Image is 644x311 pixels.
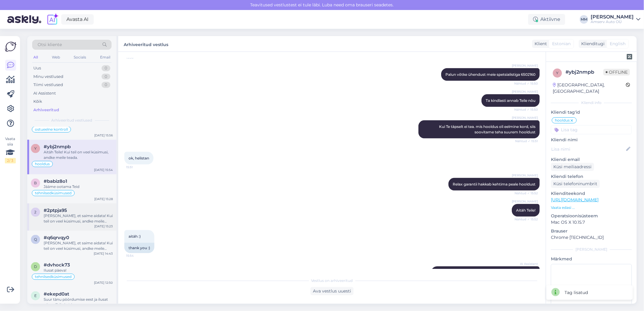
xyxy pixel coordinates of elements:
[551,163,594,171] div: Küsi meiliaadressi
[33,65,41,71] div: Uus
[52,118,92,123] span: Arhiveeritud vestlused
[551,197,599,202] a: [URL][DOMAIN_NAME]
[5,158,16,163] div: 2 / 3
[46,13,59,26] img: explore-ai
[551,137,632,143] p: Kliendi nimi
[126,253,149,258] span: 15:54
[528,14,565,25] div: Aktiivne
[99,53,112,61] div: Email
[102,65,110,71] div: 0
[35,275,72,279] span: tehnilsedküsimused
[512,63,538,68] span: [PERSON_NAME]
[516,208,535,212] span: Aitäh Teile!
[34,264,37,269] span: d
[551,100,632,105] div: Kliendi info
[551,228,632,234] p: Brauser
[311,278,353,283] span: Vestlus on arhiveeritud
[94,251,113,256] div: [DATE] 14:43
[551,213,632,219] p: Operatsioonisüsteem
[33,99,42,105] div: Kõik
[72,53,87,61] div: Socials
[551,219,632,226] p: Mac OS X 10.15.7
[44,291,69,297] span: #ekepd0at
[61,14,94,25] a: Avasta AI
[551,125,632,134] input: Lisa tag
[44,262,70,268] span: #dvhock73
[124,243,154,253] div: thank you :)
[565,289,588,296] div: Tag lisatud
[5,136,16,163] div: Vaata siia
[591,15,640,24] a: [PERSON_NAME]Amserv Auto OÜ
[129,156,149,160] span: ok, helistan
[551,234,632,241] p: Chrome [TECHNICAL_ID]
[551,247,632,252] div: [PERSON_NAME]
[591,19,634,24] div: Amserv Auto OÜ
[102,74,110,80] div: 0
[514,107,538,112] span: Nähtud ✓ 15:50
[35,191,72,195] span: tehnilsedküsimused
[94,197,113,201] div: [DATE] 15:28
[610,41,626,47] span: English
[44,213,113,224] div: [PERSON_NAME], et saime aidata! Kui teil on veel küsimusi, andke meile teada.
[44,184,113,189] div: Jääme ootama Teid
[94,133,113,138] div: [DATE] 15:56
[51,53,61,61] div: Web
[32,53,39,61] div: All
[515,139,538,143] span: Nähtud ✓ 15:51
[512,115,538,120] span: [PERSON_NAME]
[44,149,113,160] div: Aitäh Teile! Kui teil on veel küsimusi, andke meile teada.
[94,280,113,285] div: [DATE] 12:50
[35,210,37,214] span: 2
[44,268,113,273] div: Ilusat päeva!
[556,71,558,75] span: y
[486,98,535,103] span: Ta kindlasti annab Teile nõu
[627,54,632,59] img: zendesk
[34,293,37,298] span: e
[551,205,632,210] p: Vaata edasi ...
[580,15,588,24] div: MM
[515,191,538,196] span: Nähtud ✓ 15:52
[102,82,110,88] div: 0
[551,173,632,180] p: Kliendi telefon
[515,217,538,222] span: Nähtud ✓ 15:52
[44,144,71,149] span: #ybj2nmpb
[514,81,538,86] span: Nähtud ✓ 15:50
[512,89,538,94] span: [PERSON_NAME]
[35,128,68,131] span: ostueelne kontroll
[94,224,113,229] div: [DATE] 15:23
[38,42,62,48] span: Otsi kliente
[555,119,570,122] span: hooldus
[310,287,354,295] div: Ava vestlus uuesti
[33,90,56,96] div: AI Assistent
[34,146,37,151] span: y
[44,179,67,184] span: #babiz8o1
[591,15,634,19] div: [PERSON_NAME]
[551,180,600,188] div: Küsi telefoninumbrit
[512,173,538,178] span: [PERSON_NAME]
[44,235,69,240] span: #q6qrvqy0
[551,156,632,163] p: Kliendi email
[439,124,536,134] span: Kui Te täpselt ei tea. mis hooldus oli eelmine kord, siis soovitame teha suurem hooldust
[551,190,632,197] p: Klienditeekond
[33,74,63,80] div: Minu vestlused
[34,237,37,242] span: q
[44,297,113,308] div: Suur tänu pöördumise eest ja ilusat päeva Teile ka! :)
[445,72,535,77] span: Palun võtke ühendust meie spetsialistiga 6502160
[552,41,571,47] span: Estonian
[126,165,149,169] span: 15:51
[44,208,67,213] span: #2ptpja95
[33,82,63,88] div: Tiimi vestlused
[453,182,535,186] span: Relax garantii hakkab kehtima peale hooldust
[34,181,37,185] span: b
[551,256,632,262] p: Märkmed
[35,162,50,166] span: hooldus
[5,41,16,52] img: Askly Logo
[603,69,630,75] span: Offline
[553,82,626,95] div: [GEOGRAPHIC_DATA], [GEOGRAPHIC_DATA]
[124,40,168,48] label: Arhiveeritud vestlus
[512,199,538,204] span: [PERSON_NAME]
[551,146,625,152] input: Lisa nimi
[515,262,538,266] span: AI Assistent
[565,69,603,76] div: # ybj2nmpb
[551,109,632,115] p: Kliendi tag'id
